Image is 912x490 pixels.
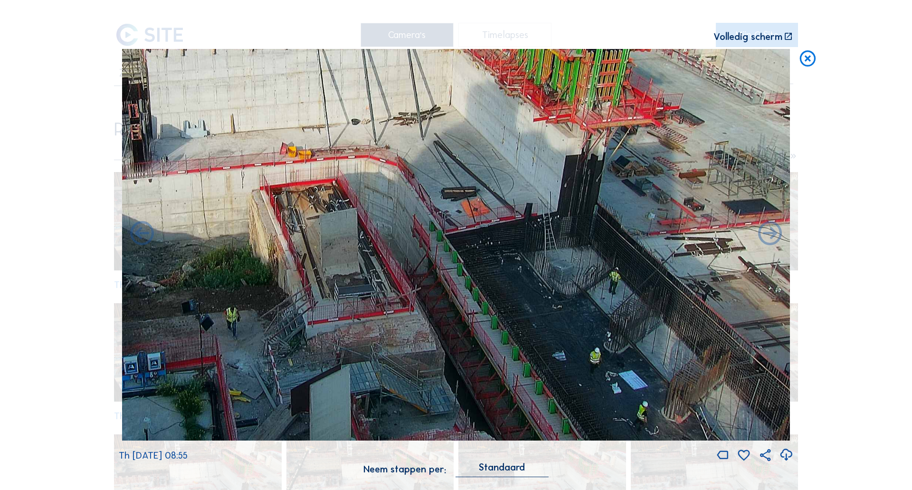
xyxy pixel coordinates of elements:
[119,450,188,461] span: Th [DATE] 08:55
[713,32,782,41] div: Volledig scherm
[128,220,156,249] i: Forward
[456,463,549,477] div: Standaard
[479,463,525,471] div: Standaard
[363,464,446,474] div: Neem stappen per:
[756,220,784,249] i: Back
[122,49,790,441] img: Image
